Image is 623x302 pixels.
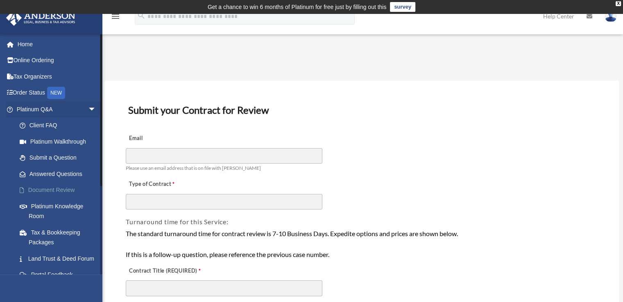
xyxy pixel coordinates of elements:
[6,85,109,101] a: Order StatusNEW
[208,2,387,12] div: Get a chance to win 6 months of Platinum for free just by filling out this
[111,11,120,21] i: menu
[88,101,104,118] span: arrow_drop_down
[126,179,208,190] label: Type of Contract
[126,228,598,260] div: The standard turnaround time for contract review is 7-10 Business Days. Expedite options and pric...
[11,166,109,182] a: Answered Questions
[11,150,109,166] a: Submit a Question
[11,133,109,150] a: Platinum Walkthrough
[47,87,65,99] div: NEW
[390,2,415,12] a: survey
[126,265,208,277] label: Contract Title (REQUIRED)
[6,68,109,85] a: Tax Organizers
[4,10,78,26] img: Anderson Advisors Platinum Portal
[126,165,261,171] span: Please use an email address that is on file with [PERSON_NAME]
[111,14,120,21] a: menu
[137,11,146,20] i: search
[6,36,109,52] a: Home
[616,1,621,6] div: close
[605,10,617,22] img: User Pic
[11,250,109,267] a: Land Trust & Deed Forum
[11,182,109,198] a: Document Review
[126,218,228,225] span: Turnaround time for this Service:
[11,117,109,134] a: Client FAQ
[125,101,598,119] h3: Submit your Contract for Review
[11,267,109,283] a: Portal Feedback
[11,198,109,224] a: Platinum Knowledge Room
[126,133,208,144] label: Email
[6,52,109,69] a: Online Ordering
[11,224,109,250] a: Tax & Bookkeeping Packages
[6,101,109,117] a: Platinum Q&Aarrow_drop_down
